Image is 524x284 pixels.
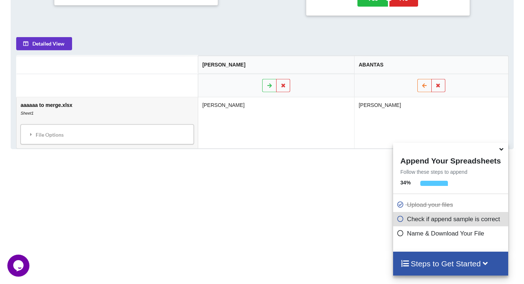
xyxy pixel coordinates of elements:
[397,229,506,238] p: Name & Download Your File
[7,255,31,277] iframe: chat widget
[354,56,508,74] th: ABANTAS
[197,56,354,74] th: [PERSON_NAME]
[393,154,508,165] h4: Append Your Spreadsheets
[22,127,191,142] div: File Options
[16,37,72,50] button: Detailed View
[400,259,501,268] h4: Steps to Get Started
[397,200,506,209] p: Upload your files
[400,180,411,186] b: 34 %
[354,97,508,148] td: [PERSON_NAME]
[16,97,197,148] td: aaaaaa to merge.xlsx
[20,111,33,115] i: Sheet1
[393,168,508,176] p: Follow these steps to append
[197,97,354,148] td: [PERSON_NAME]
[397,215,506,224] p: Check if append sample is correct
